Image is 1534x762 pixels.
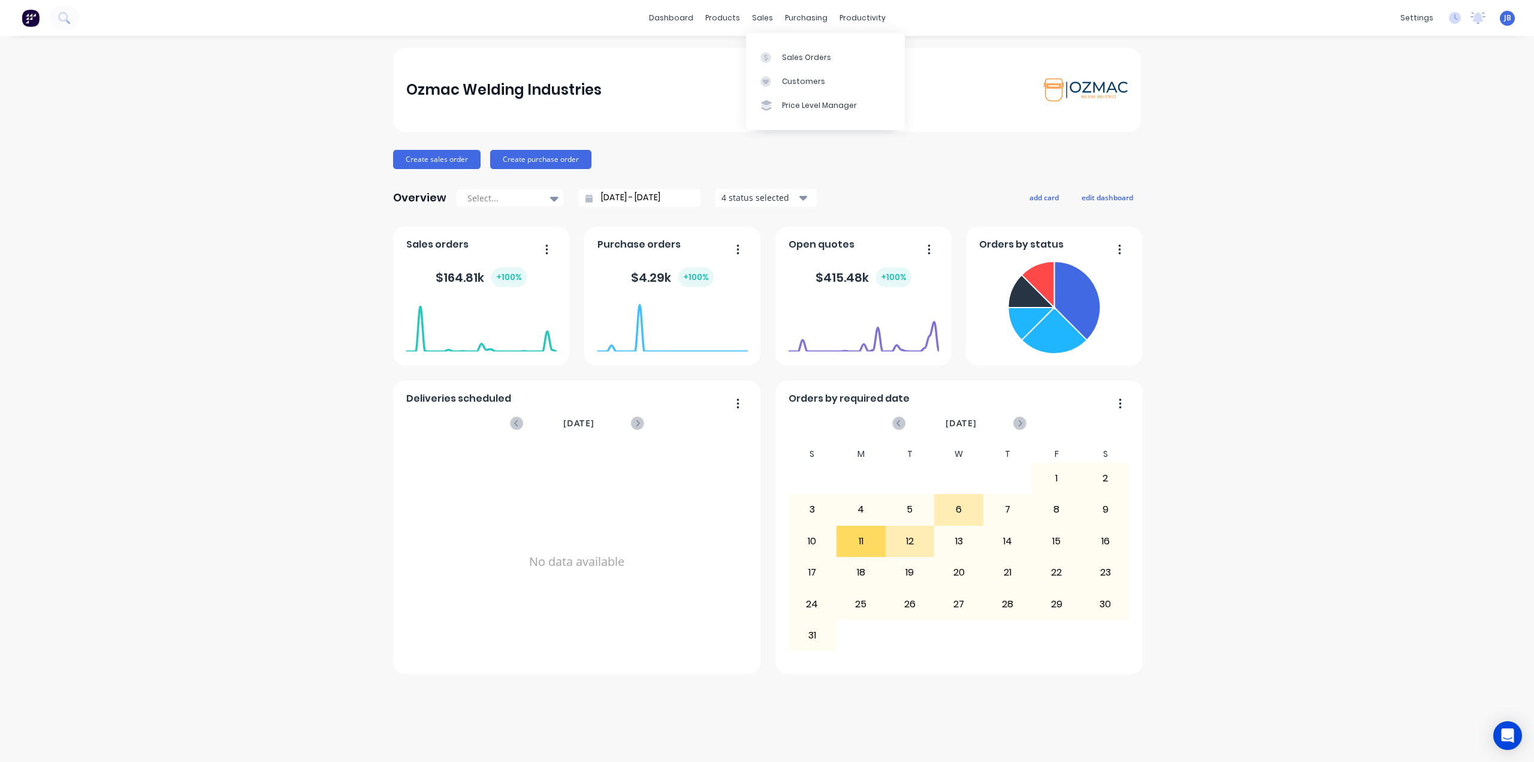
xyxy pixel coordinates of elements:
[643,9,699,27] a: dashboard
[1394,9,1439,27] div: settings
[876,267,911,287] div: + 100 %
[886,526,934,556] div: 12
[715,189,817,207] button: 4 status selected
[935,526,983,556] div: 13
[1044,79,1128,101] img: Ozmac Welding Industries
[886,558,934,588] div: 19
[406,391,511,406] span: Deliveries scheduled
[984,526,1032,556] div: 14
[837,589,885,619] div: 25
[631,267,714,287] div: $ 4.29k
[597,237,681,252] span: Purchase orders
[490,150,591,169] button: Create purchase order
[1032,589,1080,619] div: 29
[1493,721,1522,750] div: Open Intercom Messenger
[746,70,905,94] a: Customers
[563,417,594,430] span: [DATE]
[699,9,746,27] div: products
[816,267,911,287] div: $ 415.48k
[789,621,837,650] div: 31
[789,558,837,588] div: 17
[782,100,857,111] div: Price Level Manager
[886,445,935,463] div: T
[935,495,983,525] div: 6
[1082,526,1130,556] div: 16
[393,150,481,169] button: Create sales order
[393,186,446,210] div: Overview
[436,267,527,287] div: $ 164.81k
[789,237,854,252] span: Open quotes
[935,558,983,588] div: 20
[984,558,1032,588] div: 21
[837,495,885,525] div: 4
[782,52,831,63] div: Sales Orders
[746,9,779,27] div: sales
[946,417,977,430] span: [DATE]
[837,558,885,588] div: 18
[1081,445,1130,463] div: S
[886,495,934,525] div: 5
[789,495,837,525] div: 3
[1082,495,1130,525] div: 9
[1082,463,1130,493] div: 2
[406,78,602,102] div: Ozmac Welding Industries
[406,445,748,678] div: No data available
[984,589,1032,619] div: 28
[935,589,983,619] div: 27
[1074,189,1141,205] button: edit dashboard
[934,445,983,463] div: W
[1032,495,1080,525] div: 8
[1032,558,1080,588] div: 22
[1032,445,1081,463] div: F
[1082,558,1130,588] div: 23
[983,445,1032,463] div: T
[789,589,837,619] div: 24
[678,267,714,287] div: + 100 %
[834,9,892,27] div: productivity
[721,191,797,204] div: 4 status selected
[1504,13,1511,23] span: JB
[984,495,1032,525] div: 7
[1082,589,1130,619] div: 30
[886,589,934,619] div: 26
[491,267,527,287] div: + 100 %
[22,9,40,27] img: Factory
[406,237,469,252] span: Sales orders
[746,94,905,118] a: Price Level Manager
[789,526,837,556] div: 10
[782,76,825,87] div: Customers
[837,445,886,463] div: M
[1022,189,1067,205] button: add card
[1032,526,1080,556] div: 15
[746,45,905,69] a: Sales Orders
[788,445,837,463] div: S
[979,237,1064,252] span: Orders by status
[779,9,834,27] div: purchasing
[1032,463,1080,493] div: 1
[837,526,885,556] div: 11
